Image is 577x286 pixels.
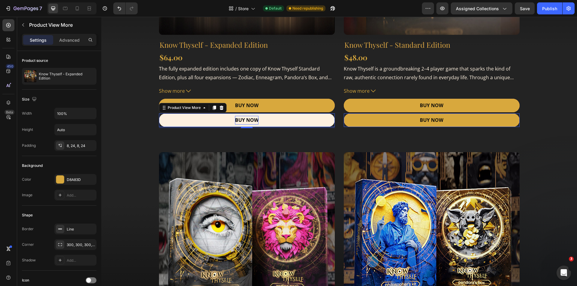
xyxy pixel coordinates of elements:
[22,226,34,232] div: Border
[55,124,96,135] input: Auto
[2,2,45,14] button: 7
[520,6,530,11] span: Save
[243,82,418,95] button: <strong>BUY NOW</strong>
[22,143,36,148] div: Padding
[67,242,95,248] div: 300, 300, 300, 300
[65,88,101,94] div: Product View More
[542,5,557,12] div: Publish
[58,97,234,110] button: <strong>BUY NOW</strong>
[243,35,418,47] div: $48.00
[22,127,33,132] div: Height
[39,72,94,80] p: Know Thyself - Expanded Edition
[243,23,418,33] a: Know Thyself - Standard Edition
[5,110,14,115] div: Beta
[451,2,512,14] button: Assigned Collections
[22,192,32,198] div: Image
[59,37,80,43] p: Advanced
[101,17,577,286] iframe: Design area
[29,21,94,29] p: Product View More
[557,266,571,280] iframe: Intercom live chat
[24,70,36,82] img: product feature img
[292,6,323,11] span: Need republishing
[22,278,29,283] div: Icon
[22,58,48,63] div: Product source
[67,258,95,263] div: Add...
[235,5,237,12] span: /
[243,49,417,107] p: Know Thyself is a groundbreaking 2–4 player game that sparks the kind of raw, authentic connectio...
[456,5,499,12] span: Assigned Collections
[67,227,95,232] div: Line
[67,177,95,182] div: D8A83D
[243,97,418,110] button: <strong>BUY NOW</strong>
[22,95,38,104] div: Size
[30,37,47,43] p: Settings
[319,84,342,93] strong: BUY NOW
[537,2,562,14] button: Publish
[269,6,282,11] span: Default
[67,143,95,149] div: 8, 24, 8, 24
[243,70,418,79] button: Show more
[22,257,36,263] div: Shadow
[39,5,42,12] p: 7
[22,111,32,116] div: Width
[22,242,34,247] div: Corner
[67,193,95,198] div: Add...
[6,64,14,69] div: 450
[243,70,268,79] span: Show more
[515,2,535,14] button: Save
[22,163,43,168] div: Background
[134,99,157,108] strong: BUY NOW
[113,2,138,14] div: Undo/Redo
[238,5,249,12] span: Store
[22,177,31,182] div: Color
[22,212,33,218] div: Shape
[134,85,157,92] strong: BUY NOW
[319,99,342,108] strong: BUY NOW
[55,108,96,119] input: Auto
[134,84,157,93] div: Rich Text Editor. Editing area: main
[569,257,574,261] span: 3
